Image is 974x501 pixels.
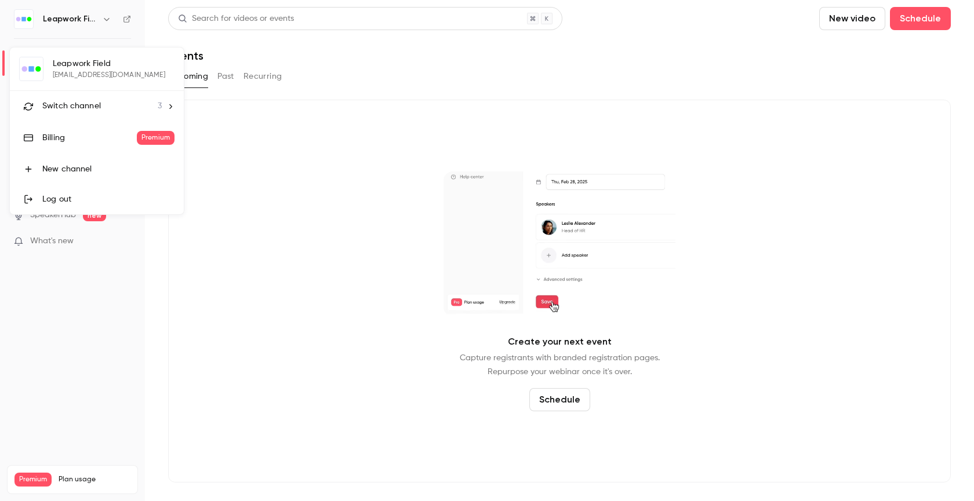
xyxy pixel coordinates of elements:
span: Premium [137,131,175,145]
span: Switch channel [42,100,101,112]
div: Billing [42,132,137,144]
div: New channel [42,163,175,175]
span: 3 [158,100,162,112]
div: Log out [42,193,175,205]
